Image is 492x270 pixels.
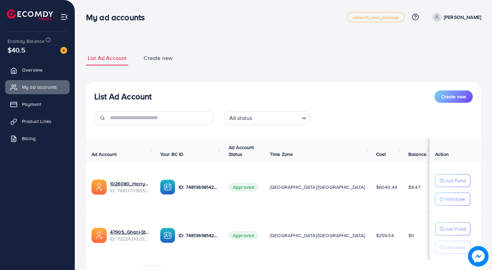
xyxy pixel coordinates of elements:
[160,228,175,243] img: ic-ba-acc.ded83a64.svg
[445,225,466,233] p: Add Fund
[179,231,218,240] p: ID: 7481369814251044881
[88,54,127,62] span: List Ad Account
[160,180,175,195] img: ic-ba-acc.ded83a64.svg
[445,243,465,251] p: Withdraw
[435,151,449,158] span: Action
[179,183,218,191] p: ID: 7481369814251044881
[228,113,254,123] span: All status
[445,176,466,185] p: Add Fund
[347,12,405,22] a: adreach_new_package
[376,151,386,158] span: Cost
[5,97,70,111] a: Payment
[270,184,365,191] span: [GEOGRAPHIC_DATA]/[GEOGRAPHIC_DATA]
[60,47,67,54] img: image
[94,91,152,101] h3: List Ad Account
[92,228,107,243] img: ic-ads-acc.e4c84228.svg
[160,151,184,158] span: Your BC ID
[8,45,25,55] span: $40.5
[22,135,36,142] span: Billing
[92,151,117,158] span: Ad Account
[408,151,427,158] span: Balance
[5,63,70,77] a: Overview
[224,111,310,125] div: Search for option
[110,180,149,194] div: <span class='underline'>1026080_Harrys Store_1741892246211</span></br>7481370185598025729
[430,13,481,22] a: [PERSON_NAME]
[229,183,258,192] span: Approved
[408,184,420,191] span: $9.47
[86,12,150,22] h3: My ad accounts
[441,93,466,100] span: Create new
[110,180,149,187] a: 1026080_Harrys Store_1741892246211
[110,229,149,235] a: 47905_Ghani-Store_1704886350257
[229,144,254,158] span: Ad Account Status
[110,235,149,242] span: ID: 7322431020572327937
[444,13,481,21] p: [PERSON_NAME]
[144,54,172,62] span: Create new
[435,193,470,206] button: Withdraw
[110,187,149,194] span: ID: 7481370185598025729
[435,222,470,235] button: Add Fund
[376,184,397,191] span: $6040.44
[8,38,45,45] span: Ecomdy Balance
[22,84,57,90] span: My ad accounts
[376,232,394,239] span: $259.54
[254,112,299,123] input: Search for option
[5,80,70,94] a: My ad accounts
[22,118,51,125] span: Product Links
[7,10,53,20] img: logo
[353,15,399,20] span: adreach_new_package
[435,241,470,254] button: Withdraw
[110,229,149,243] div: <span class='underline'>47905_Ghani-Store_1704886350257</span></br>7322431020572327937
[468,246,489,267] img: image
[434,90,473,103] button: Create new
[270,232,365,239] span: [GEOGRAPHIC_DATA]/[GEOGRAPHIC_DATA]
[270,151,293,158] span: Time Zone
[92,180,107,195] img: ic-ads-acc.e4c84228.svg
[408,232,414,239] span: $0
[445,195,465,203] p: Withdraw
[22,66,43,73] span: Overview
[435,174,470,187] button: Add Fund
[22,101,41,108] span: Payment
[5,132,70,145] a: Billing
[60,13,68,21] img: menu
[5,114,70,128] a: Product Links
[229,231,258,240] span: Approved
